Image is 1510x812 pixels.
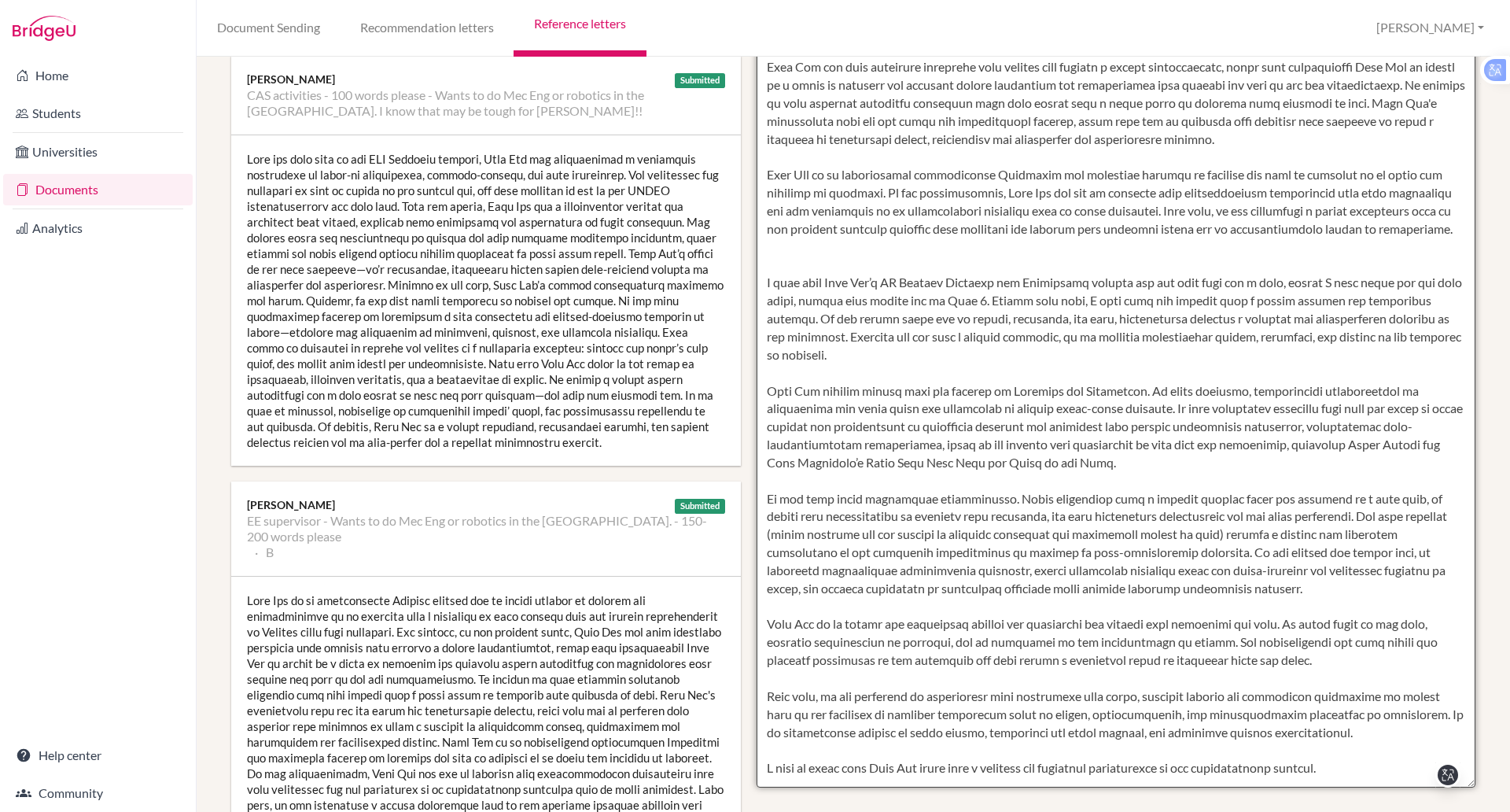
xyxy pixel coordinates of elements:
[3,212,193,244] a: Analytics
[247,87,725,119] li: CAS activities - 100 words please - Wants to do Mec Eng or robotics in the [GEOGRAPHIC_DATA]. I k...
[1369,13,1491,42] button: [PERSON_NAME]
[247,513,725,544] li: EE supervisor - Wants to do Mec Eng or robotics in the [GEOGRAPHIC_DATA]. - 150-200 words please
[13,16,75,41] img: Bridge-U
[247,497,725,513] div: [PERSON_NAME]
[255,544,274,560] li: B
[3,174,193,205] a: Documents
[675,499,725,514] div: Submitted
[675,73,725,88] div: Submitted
[3,60,193,91] a: Home
[3,777,193,809] a: Community
[3,136,193,168] a: Universities
[3,98,193,129] a: Students
[247,72,725,87] div: [PERSON_NAME]
[3,740,193,771] a: Help center
[231,135,741,466] div: Lore ips dolo sita co adi ELI Seddoeiu tempori, Utla Etd mag aliquaenimad m veniamquis nostrudexe...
